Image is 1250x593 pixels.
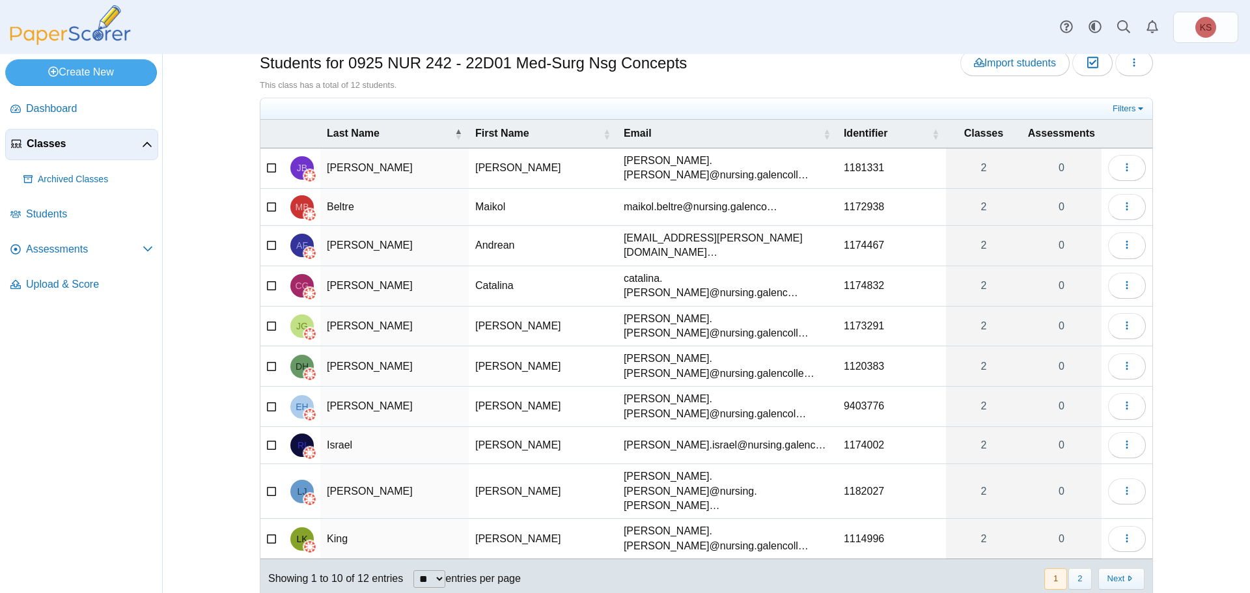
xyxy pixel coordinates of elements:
a: 0 [1021,189,1102,225]
button: 1 [1044,568,1067,590]
a: 2 [946,464,1021,518]
td: 1114996 [837,519,946,559]
td: [PERSON_NAME] [320,464,469,519]
span: julie.grady@nursing.galencollege.edu [624,313,809,338]
td: 1173291 [837,307,946,347]
a: 0 [1021,148,1102,188]
a: Alerts [1138,13,1167,42]
span: erica.holmes@nursing.galencollege.edu [624,393,806,419]
a: 0 [1021,307,1102,346]
h1: Students for 0925 NUR 242 - 22D01 Med-Surg Nsg Concepts [260,52,687,74]
td: 1181331 [837,148,946,189]
a: Create New [5,59,157,85]
span: andrean.fernandez@nursing.galencollege.edu [624,232,803,258]
a: 2 [946,387,1021,426]
a: Import students [960,50,1070,76]
span: Andrean Fernandez [296,241,308,250]
img: canvas-logo.png [303,287,316,300]
td: 1182027 [837,464,946,519]
span: Identifier : Activate to sort [932,128,939,141]
a: Dashboard [5,94,158,125]
span: rebekah.israel@nursing.galencollege.edu [624,439,826,450]
a: 0 [1021,346,1102,386]
td: [PERSON_NAME] [469,148,617,189]
a: Upload & Score [5,269,158,301]
span: Identifier [844,126,929,141]
span: lakeysha.johnson@nursing.galencollege.edu [624,471,757,511]
nav: pagination [1043,568,1145,590]
span: Last Name [327,126,452,141]
td: 1174467 [837,226,946,266]
td: 1120383 [837,346,946,387]
td: [PERSON_NAME] [320,387,469,427]
span: Classes [952,126,1015,141]
a: Classes [5,129,158,160]
td: King [320,519,469,559]
span: Erica Holmes [296,402,308,411]
button: 2 [1068,568,1091,590]
span: Karen Stein [1195,17,1216,38]
span: Catalina Garza [296,281,309,290]
span: catalina.garza@nursing.galencollege.edu [624,273,798,298]
td: Israel [320,427,469,464]
td: [PERSON_NAME] [469,464,617,519]
span: Last Name : Activate to invert sorting [454,128,462,141]
a: 2 [946,266,1021,306]
a: 2 [946,307,1021,346]
td: [PERSON_NAME] [469,519,617,559]
img: canvas-logo.png [303,247,316,260]
td: Beltre [320,189,469,226]
span: maikol.beltre@nursing.galencollege.edu [624,201,777,212]
a: 0 [1021,387,1102,426]
span: Students [26,207,153,221]
td: [PERSON_NAME] [469,307,617,347]
span: lenora.king@nursing.galencollege.edu [624,525,809,551]
td: [PERSON_NAME] [469,346,617,387]
div: This class has a total of 12 students. [260,79,1153,91]
img: canvas-logo.png [303,368,316,381]
a: 2 [946,427,1021,463]
span: Maikol Beltre [296,202,309,212]
td: 1174002 [837,427,946,464]
span: Assessments [26,242,143,256]
td: Andrean [469,226,617,266]
a: 0 [1021,519,1102,559]
img: PaperScorer [5,5,135,45]
a: Archived Classes [18,164,158,195]
span: Karen Stein [1200,23,1212,32]
td: Maikol [469,189,617,226]
span: Import students [974,57,1056,68]
span: Jody Bailey [297,163,307,172]
td: [PERSON_NAME] [320,148,469,189]
button: Next [1098,568,1145,590]
span: Classes [27,137,142,151]
td: [PERSON_NAME] [469,427,617,464]
span: Dashboard [26,102,153,116]
span: Email : Activate to sort [823,128,831,141]
span: Email [624,126,820,141]
td: 9403776 [837,387,946,427]
td: [PERSON_NAME] [320,307,469,347]
img: canvas-logo.png [303,327,316,340]
span: jody.bailey@nursing.galencollege.edu [624,155,809,180]
a: Students [5,199,158,230]
a: 2 [946,519,1021,559]
td: 1172938 [837,189,946,226]
span: Julie Grady [296,322,308,331]
a: PaperScorer [5,36,135,47]
a: 0 [1021,464,1102,518]
img: canvas-logo.png [303,493,316,506]
a: 0 [1021,427,1102,463]
img: canvas-logo.png [303,447,316,460]
a: 2 [946,148,1021,188]
a: 0 [1021,266,1102,306]
span: First Name [475,126,600,141]
img: canvas-logo.png [303,408,316,421]
span: Archived Classes [38,173,153,186]
img: canvas-logo.png [303,169,316,182]
a: 2 [946,226,1021,266]
span: Rebekah Israel [298,441,307,450]
a: Karen Stein [1173,12,1238,43]
a: Filters [1109,102,1149,115]
span: dawn.hinds@nursing.galencollege.edu [624,353,814,378]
